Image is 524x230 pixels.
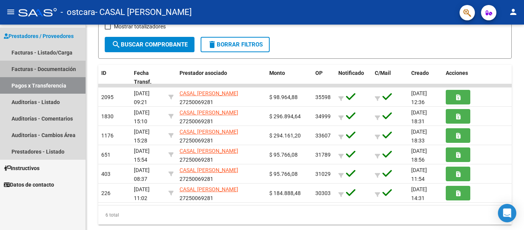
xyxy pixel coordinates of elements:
span: CASAL [PERSON_NAME] [180,90,238,96]
span: [DATE] 09:21 [134,90,150,105]
span: $ 98.964,88 [269,94,298,100]
span: - ostcara [61,4,95,21]
datatable-header-cell: OP [312,65,335,90]
span: Prestadores / Proveedores [4,32,74,40]
span: 27250069281 [180,148,238,163]
span: Acciones [446,70,468,76]
datatable-header-cell: Fecha Transf. [131,65,165,90]
span: CASAL [PERSON_NAME] [180,167,238,173]
span: 27250069281 [180,90,238,105]
datatable-header-cell: Creado [408,65,443,90]
span: $ 95.766,08 [269,171,298,177]
div: 6 total [98,205,512,225]
span: [DATE] 11:54 [411,167,427,182]
span: Instructivos [4,164,40,172]
span: 27250069281 [180,109,238,124]
span: 34999 [315,113,331,119]
mat-icon: delete [208,40,217,49]
span: [DATE] 15:54 [134,148,150,163]
span: [DATE] 18:31 [411,109,427,124]
span: - CASAL [PERSON_NAME] [95,4,192,21]
span: Mostrar totalizadores [114,22,166,31]
span: 30303 [315,190,331,196]
datatable-header-cell: Acciones [443,65,512,90]
mat-icon: person [509,7,518,17]
span: 33607 [315,132,331,139]
span: C/Mail [375,70,391,76]
span: Borrar Filtros [208,41,263,48]
span: $ 95.766,08 [269,152,298,158]
span: [DATE] 11:02 [134,186,150,201]
span: Notificado [338,70,364,76]
datatable-header-cell: Prestador asociado [176,65,266,90]
button: Buscar Comprobante [105,37,194,52]
datatable-header-cell: Notificado [335,65,372,90]
datatable-header-cell: ID [98,65,131,90]
span: 27250069281 [180,167,238,182]
span: Buscar Comprobante [112,41,188,48]
span: 31029 [315,171,331,177]
span: [DATE] 15:28 [134,129,150,144]
datatable-header-cell: Monto [266,65,312,90]
span: ID [101,70,106,76]
span: $ 294.161,20 [269,132,301,139]
span: CASAL [PERSON_NAME] [180,148,238,154]
span: [DATE] 15:10 [134,109,150,124]
mat-icon: search [112,40,121,49]
span: [DATE] 12:36 [411,90,427,105]
span: $ 296.894,64 [269,113,301,119]
span: 27250069281 [180,186,238,201]
span: Monto [269,70,285,76]
span: 35598 [315,94,331,100]
span: CASAL [PERSON_NAME] [180,109,238,116]
span: [DATE] 08:37 [134,167,150,182]
span: [DATE] 18:56 [411,148,427,163]
button: Borrar Filtros [201,37,270,52]
span: CASAL [PERSON_NAME] [180,129,238,135]
span: Prestador asociado [180,70,227,76]
span: 27250069281 [180,129,238,144]
span: CASAL [PERSON_NAME] [180,186,238,192]
span: $ 184.888,48 [269,190,301,196]
span: OP [315,70,323,76]
span: 31789 [315,152,331,158]
mat-icon: menu [6,7,15,17]
span: [DATE] 14:31 [411,186,427,201]
span: 2095 [101,94,114,100]
datatable-header-cell: C/Mail [372,65,408,90]
span: 403 [101,171,110,177]
span: [DATE] 18:33 [411,129,427,144]
span: Creado [411,70,429,76]
span: Fecha Transf. [134,70,152,85]
span: 1830 [101,113,114,119]
span: Datos de contacto [4,180,54,189]
span: 226 [101,190,110,196]
span: 651 [101,152,110,158]
span: 1176 [101,132,114,139]
div: Open Intercom Messenger [498,204,516,222]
